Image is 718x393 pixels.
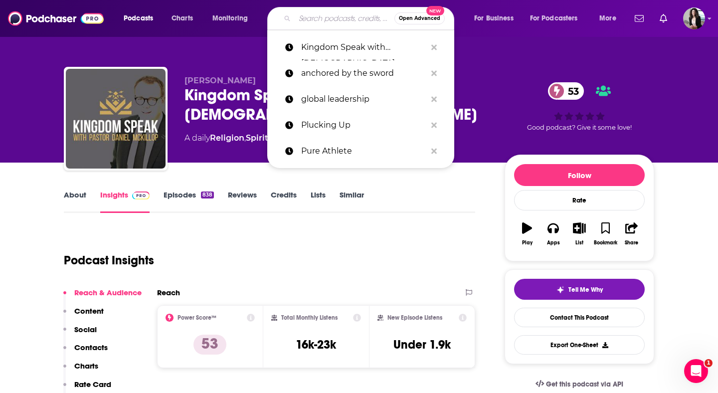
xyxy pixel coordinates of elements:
a: anchored by the sword [267,60,454,86]
a: 53 [548,82,584,100]
button: Show profile menu [683,7,705,29]
p: Plucking Up [301,112,426,138]
button: Open AdvancedNew [394,12,445,24]
a: global leadership [267,86,454,112]
span: Get this podcast via API [546,380,623,389]
button: Play [514,216,540,252]
button: Reach & Audience [63,288,142,306]
img: tell me why sparkle [556,286,564,294]
h3: Under 1.9k [393,337,451,352]
a: Lists [311,190,326,213]
a: About [64,190,86,213]
div: Apps [547,240,560,246]
h2: Total Monthly Listens [281,314,338,321]
div: Play [522,240,533,246]
p: Kingdom Speak with Pastor Daniel McKillop [301,34,426,60]
a: InsightsPodchaser Pro [100,190,150,213]
button: Bookmark [592,216,618,252]
button: Apps [540,216,566,252]
p: Rate Card [74,380,111,389]
div: List [575,240,583,246]
div: 53Good podcast? Give it some love! [505,76,654,138]
p: 53 [193,335,226,355]
button: open menu [524,10,592,26]
h3: 16k-23k [296,337,336,352]
button: tell me why sparkleTell Me Why [514,279,645,300]
span: Open Advanced [399,16,440,21]
span: More [599,11,616,25]
button: Social [63,325,97,343]
input: Search podcasts, credits, & more... [295,10,394,26]
span: 1 [705,359,713,367]
div: Bookmark [594,240,617,246]
span: [PERSON_NAME] [184,76,256,85]
a: Kingdom Speak with [DEMOGRAPHIC_DATA] [PERSON_NAME] [267,34,454,60]
button: open menu [592,10,629,26]
button: Contacts [63,343,108,361]
span: Monitoring [212,11,248,25]
a: Similar [340,190,364,213]
button: open menu [205,10,261,26]
img: Podchaser Pro [132,192,150,199]
p: Charts [74,361,98,371]
span: For Business [474,11,514,25]
div: A daily podcast [184,132,436,144]
p: global leadership [301,86,426,112]
p: Reach & Audience [74,288,142,297]
span: Logged in as ElizabethCole [683,7,705,29]
button: open menu [467,10,526,26]
span: Good podcast? Give it some love! [527,124,632,131]
span: 53 [558,82,584,100]
a: Episodes838 [164,190,214,213]
a: Show notifications dropdown [631,10,648,27]
span: Charts [172,11,193,25]
h2: Reach [157,288,180,297]
p: Social [74,325,97,334]
button: Export One-Sheet [514,335,645,355]
span: Podcasts [124,11,153,25]
span: New [426,6,444,15]
p: Contacts [74,343,108,352]
span: For Podcasters [530,11,578,25]
a: Reviews [228,190,257,213]
button: Content [63,306,104,325]
a: Religion [210,133,244,143]
a: Credits [271,190,297,213]
button: Charts [63,361,98,380]
div: 838 [201,192,214,198]
iframe: Intercom live chat [684,359,708,383]
h2: New Episode Listens [387,314,442,321]
a: Pure Athlete [267,138,454,164]
div: Rate [514,190,645,210]
h2: Power Score™ [178,314,216,321]
span: Tell Me Why [568,286,603,294]
button: Share [619,216,645,252]
p: anchored by the sword [301,60,426,86]
h1: Podcast Insights [64,253,154,268]
button: open menu [117,10,166,26]
p: Pure Athlete [301,138,426,164]
div: Share [625,240,638,246]
img: Kingdom Speak with Pastor Daniel McKillop [66,69,166,169]
button: List [566,216,592,252]
p: Content [74,306,104,316]
span: , [244,133,246,143]
img: Podchaser - Follow, Share and Rate Podcasts [8,9,104,28]
a: Contact This Podcast [514,308,645,327]
a: Charts [165,10,199,26]
a: Spirituality [246,133,292,143]
img: User Profile [683,7,705,29]
div: Search podcasts, credits, & more... [277,7,464,30]
button: Follow [514,164,645,186]
a: Plucking Up [267,112,454,138]
a: Show notifications dropdown [656,10,671,27]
